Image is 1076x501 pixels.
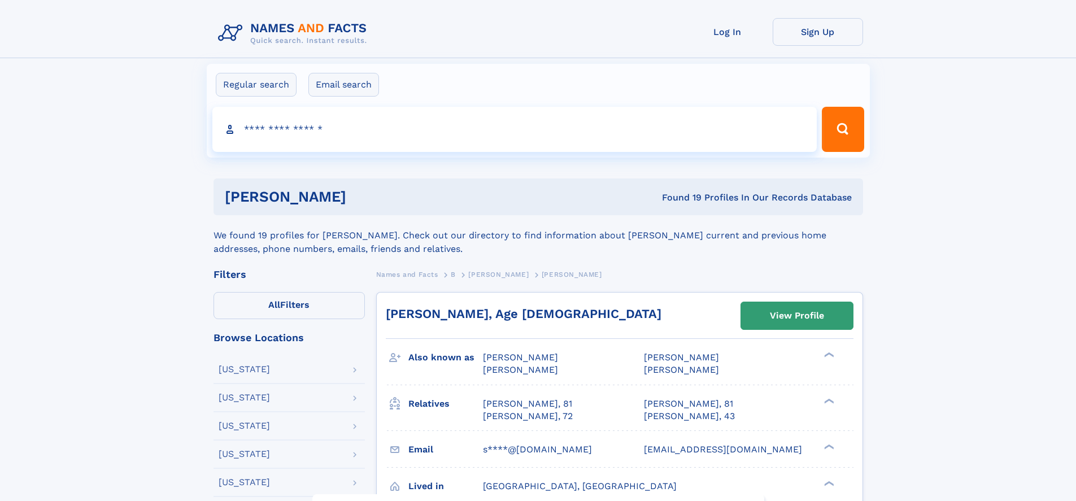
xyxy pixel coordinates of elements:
label: Email search [308,73,379,97]
span: [PERSON_NAME] [644,352,719,363]
input: search input [212,107,817,152]
a: [PERSON_NAME], 72 [483,410,573,422]
button: Search Button [822,107,864,152]
h3: Email [408,440,483,459]
span: [PERSON_NAME] [644,364,719,375]
div: ❯ [821,443,835,450]
div: Browse Locations [214,333,365,343]
img: Logo Names and Facts [214,18,376,49]
a: [PERSON_NAME] [468,267,529,281]
span: All [268,299,280,310]
div: Found 19 Profiles In Our Records Database [504,191,852,204]
a: [PERSON_NAME], 81 [644,398,733,410]
a: Sign Up [773,18,863,46]
a: Log In [682,18,773,46]
div: View Profile [770,303,824,329]
span: [PERSON_NAME] [483,352,558,363]
div: ❯ [821,351,835,359]
div: [US_STATE] [219,393,270,402]
label: Filters [214,292,365,319]
div: [US_STATE] [219,365,270,374]
h1: [PERSON_NAME] [225,190,504,204]
h3: Also known as [408,348,483,367]
div: [US_STATE] [219,478,270,487]
span: [GEOGRAPHIC_DATA], [GEOGRAPHIC_DATA] [483,481,677,491]
a: B [451,267,456,281]
h3: Relatives [408,394,483,413]
label: Regular search [216,73,297,97]
a: View Profile [741,302,853,329]
a: [PERSON_NAME], 81 [483,398,572,410]
div: ❯ [821,480,835,487]
span: [PERSON_NAME] [483,364,558,375]
div: ❯ [821,397,835,404]
span: [PERSON_NAME] [542,271,602,278]
h3: Lived in [408,477,483,496]
span: [PERSON_NAME] [468,271,529,278]
span: [EMAIL_ADDRESS][DOMAIN_NAME] [644,444,802,455]
span: B [451,271,456,278]
div: [US_STATE] [219,450,270,459]
div: We found 19 profiles for [PERSON_NAME]. Check out our directory to find information about [PERSON... [214,215,863,256]
a: Names and Facts [376,267,438,281]
a: [PERSON_NAME], 43 [644,410,735,422]
div: Filters [214,269,365,280]
div: [US_STATE] [219,421,270,430]
a: [PERSON_NAME], Age [DEMOGRAPHIC_DATA] [386,307,661,321]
